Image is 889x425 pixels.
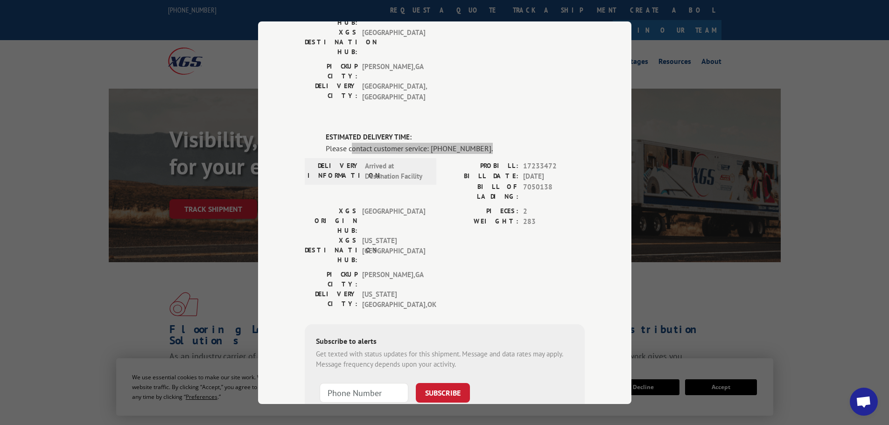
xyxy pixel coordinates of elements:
[362,269,425,289] span: [PERSON_NAME] , GA
[320,383,408,402] input: Phone Number
[305,289,357,310] label: DELIVERY CITY:
[308,160,360,181] label: DELIVERY INFORMATION:
[305,62,357,81] label: PICKUP CITY:
[445,171,518,182] label: BILL DATE:
[326,132,585,143] label: ESTIMATED DELIVERY TIME:
[305,235,357,265] label: XGS DESTINATION HUB:
[362,62,425,81] span: [PERSON_NAME] , GA
[523,206,585,216] span: 2
[362,81,425,102] span: [GEOGRAPHIC_DATA] , [GEOGRAPHIC_DATA]
[326,142,585,153] div: Please contact customer service: [PHONE_NUMBER].
[445,216,518,227] label: WEIGHT:
[445,160,518,171] label: PROBILL:
[850,388,878,416] div: Open chat
[316,335,574,348] div: Subscribe to alerts
[445,181,518,201] label: BILL OF LADING:
[305,28,357,57] label: XGS DESTINATION HUB:
[523,181,585,201] span: 7050138
[416,383,470,402] button: SUBSCRIBE
[305,206,357,235] label: XGS ORIGIN HUB:
[362,235,425,265] span: [US_STATE][GEOGRAPHIC_DATA]
[362,28,425,57] span: [GEOGRAPHIC_DATA]
[523,171,585,182] span: [DATE]
[305,269,357,289] label: PICKUP CITY:
[316,348,574,369] div: Get texted with status updates for this shipment. Message and data rates may apply. Message frequ...
[523,160,585,171] span: 17233472
[445,206,518,216] label: PIECES:
[365,160,428,181] span: Arrived at Destination Facility
[362,206,425,235] span: [GEOGRAPHIC_DATA]
[362,289,425,310] span: [US_STATE][GEOGRAPHIC_DATA] , OK
[305,81,357,102] label: DELIVERY CITY:
[523,216,585,227] span: 283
